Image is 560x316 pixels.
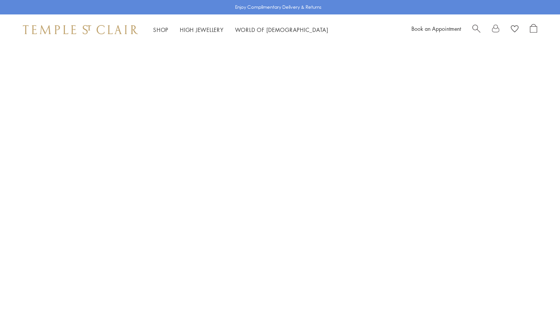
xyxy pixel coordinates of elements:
[411,25,461,32] a: Book an Appointment
[235,3,322,11] p: Enjoy Complimentary Delivery & Returns
[153,26,168,33] a: ShopShop
[153,25,328,35] nav: Main navigation
[511,24,518,35] a: View Wishlist
[180,26,224,33] a: High JewelleryHigh Jewellery
[235,26,328,33] a: World of [DEMOGRAPHIC_DATA]World of [DEMOGRAPHIC_DATA]
[530,24,537,35] a: Open Shopping Bag
[23,25,138,34] img: Temple St. Clair
[472,24,480,35] a: Search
